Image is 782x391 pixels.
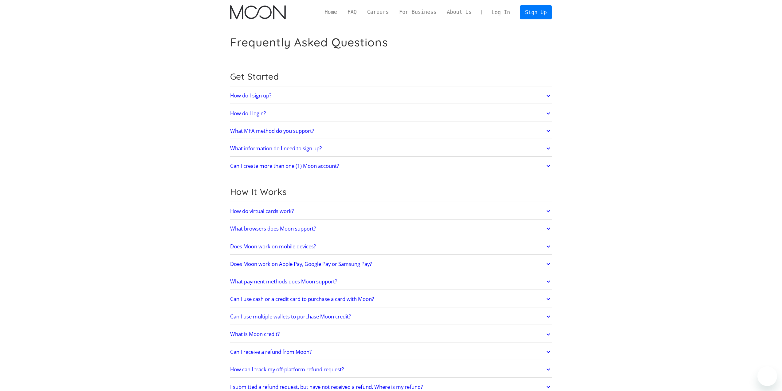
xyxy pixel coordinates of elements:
img: Moon Logo [230,5,286,19]
a: How can I track my off-platform refund request? [230,363,552,376]
a: Can I receive a refund from Moon? [230,346,552,358]
h1: Frequently Asked Questions [230,35,388,49]
a: home [230,5,286,19]
a: What payment methods does Moon support? [230,275,552,288]
h2: What information do I need to sign up? [230,145,322,152]
h2: How It Works [230,187,552,197]
a: Can I use cash or a credit card to purchase a card with Moon? [230,293,552,306]
a: Can I use multiple wallets to purchase Moon credit? [230,310,552,323]
h2: Can I receive a refund from Moon? [230,349,312,355]
a: Log In [486,6,515,19]
h2: Can I create more than one (1) Moon account? [230,163,339,169]
a: About Us [442,8,477,16]
h2: Can I use cash or a credit card to purchase a card with Moon? [230,296,374,302]
a: Does Moon work on Apple Pay, Google Pay or Samsung Pay? [230,258,552,271]
h2: I submitted a refund request, but have not received a refund. Where is my refund? [230,384,423,390]
h2: What payment methods does Moon support? [230,278,337,285]
a: What information do I need to sign up? [230,142,552,155]
a: FAQ [342,8,362,16]
a: How do I sign up? [230,89,552,102]
a: What browsers does Moon support? [230,222,552,235]
h2: Get Started [230,71,552,82]
h2: What is Moon credit? [230,331,280,337]
a: Home [320,8,342,16]
h2: How do virtual cards work? [230,208,294,214]
a: Can I create more than one (1) Moon account? [230,160,552,172]
h2: Does Moon work on mobile devices? [230,243,316,250]
a: How do I login? [230,107,552,120]
h2: How can I track my off-platform refund request? [230,366,344,373]
h2: What browsers does Moon support? [230,226,316,232]
a: Sign Up [520,5,552,19]
a: For Business [394,8,442,16]
a: Careers [362,8,394,16]
h2: How do I login? [230,110,266,117]
a: Does Moon work on mobile devices? [230,240,552,253]
a: What is Moon credit? [230,328,552,341]
a: How do virtual cards work? [230,205,552,218]
iframe: Кнопка запуска окна обмена сообщениями [757,366,777,386]
a: What MFA method do you support? [230,124,552,137]
h2: Does Moon work on Apple Pay, Google Pay or Samsung Pay? [230,261,372,267]
h2: What MFA method do you support? [230,128,314,134]
h2: Can I use multiple wallets to purchase Moon credit? [230,314,351,320]
h2: How do I sign up? [230,93,271,99]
